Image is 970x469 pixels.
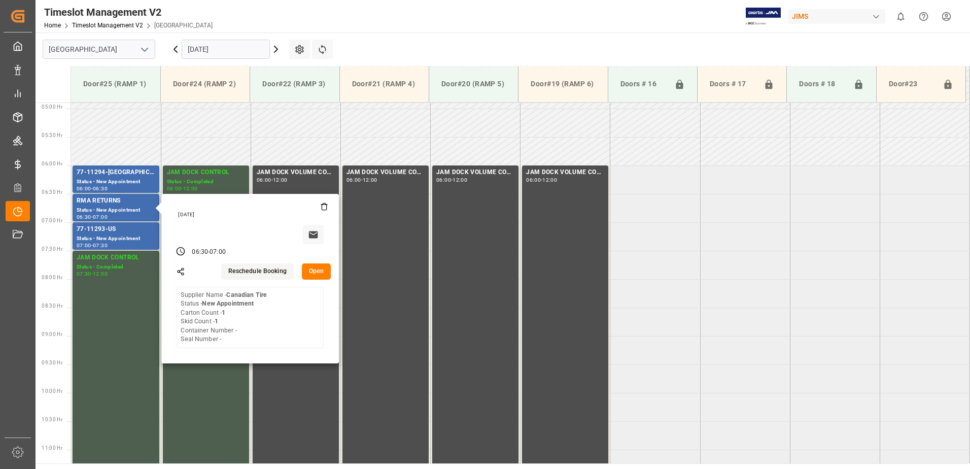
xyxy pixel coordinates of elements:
[167,186,182,191] div: 06:00
[42,104,62,110] span: 05:00 Hr
[526,178,541,182] div: 06:00
[43,40,155,59] input: Type to search/select
[451,178,453,182] div: -
[526,167,604,178] div: JAM DOCK VOLUME CONTROL
[93,215,108,219] div: 07:00
[77,243,91,248] div: 07:00
[77,178,155,186] div: Status - New Appointment
[77,206,155,215] div: Status - New Appointment
[77,167,155,178] div: 77-11294-[GEOGRAPHIC_DATA]
[77,263,155,272] div: Status - Completed
[347,167,425,178] div: JAM DOCK VOLUME CONTROL
[616,75,670,94] div: Doors # 16
[215,318,218,325] b: 1
[348,75,421,93] div: Door#21 (RAMP 4)
[44,5,213,20] div: Timeslot Management V2
[77,215,91,219] div: 06:30
[42,189,62,195] span: 06:30 Hr
[746,8,781,25] img: Exertis%20JAM%20-%20Email%20Logo.jpg_1722504956.jpg
[169,75,241,93] div: Door#24 (RAMP 2)
[136,42,152,57] button: open menu
[437,75,510,93] div: Door#20 (RAMP 5)
[167,167,245,178] div: JAM DOCK CONTROL
[79,75,152,93] div: Door#25 (RAMP 1)
[436,167,514,178] div: JAM DOCK VOLUME CONTROL
[42,360,62,365] span: 09:30 Hr
[541,178,542,182] div: -
[72,22,143,29] a: Timeslot Management V2
[795,75,849,94] div: Doors # 18
[93,243,108,248] div: 07:30
[208,248,210,257] div: -
[361,178,363,182] div: -
[542,178,557,182] div: 12:00
[257,178,271,182] div: 06:00
[302,263,331,280] button: Open
[77,224,155,234] div: 77-11293-US
[77,234,155,243] div: Status - New Appointment
[706,75,759,94] div: Doors # 17
[221,263,294,280] button: Reschedule Booking
[222,309,225,316] b: 1
[42,132,62,138] span: 05:30 Hr
[91,215,93,219] div: -
[453,178,467,182] div: 12:00
[42,275,62,280] span: 08:00 Hr
[181,291,267,344] div: Supplier Name - Status - Carton Count - Skid Count - Container Number - Seal Number -
[42,303,62,309] span: 08:30 Hr
[44,22,61,29] a: Home
[436,178,451,182] div: 06:00
[363,178,377,182] div: 12:00
[167,178,245,186] div: Status - Completed
[202,300,254,307] b: New Appointment
[42,246,62,252] span: 07:30 Hr
[42,417,62,422] span: 10:30 Hr
[889,5,912,28] button: show 0 new notifications
[226,291,267,298] b: Canadian Tire
[77,253,155,263] div: JAM DOCK CONTROL
[788,9,885,24] div: JIMS
[885,75,939,94] div: Door#23
[42,161,62,166] span: 06:00 Hr
[210,248,226,257] div: 07:00
[42,331,62,337] span: 09:00 Hr
[77,196,155,206] div: RMA RETURNS
[183,186,198,191] div: 12:00
[175,211,328,218] div: [DATE]
[91,272,93,276] div: -
[258,75,331,93] div: Door#22 (RAMP 3)
[42,218,62,223] span: 07:00 Hr
[77,186,91,191] div: 06:00
[271,178,273,182] div: -
[912,5,935,28] button: Help Center
[181,186,183,191] div: -
[93,186,108,191] div: 06:30
[257,167,335,178] div: JAM DOCK VOLUME CONTROL
[347,178,361,182] div: 06:00
[91,243,93,248] div: -
[273,178,288,182] div: 12:00
[182,40,270,59] input: DD.MM.YYYY
[42,388,62,394] span: 10:00 Hr
[788,7,889,26] button: JIMS
[77,272,91,276] div: 07:30
[93,272,108,276] div: 12:00
[91,186,93,191] div: -
[192,248,208,257] div: 06:30
[527,75,599,93] div: Door#19 (RAMP 6)
[42,445,62,451] span: 11:00 Hr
